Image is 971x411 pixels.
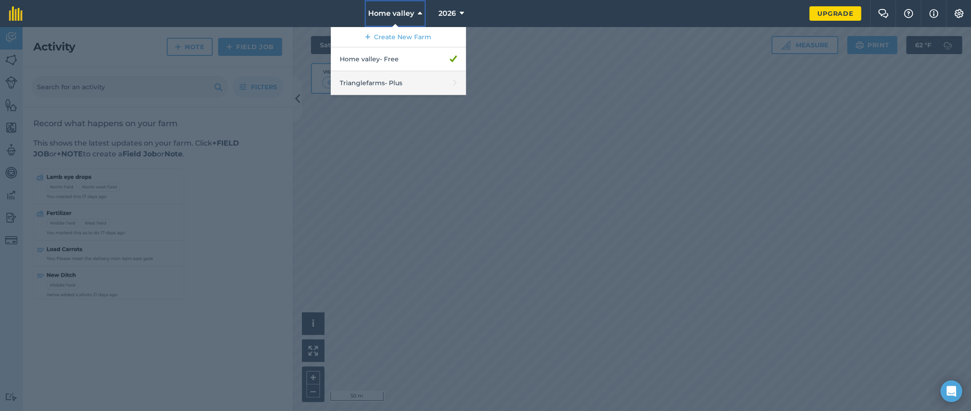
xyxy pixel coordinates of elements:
a: Trianglefarms- Plus [331,71,466,95]
img: fieldmargin Logo [9,6,23,21]
span: 2026 [438,8,456,19]
img: A cog icon [953,9,964,18]
img: svg+xml;base64,PHN2ZyB4bWxucz0iaHR0cDovL3d3dy53My5vcmcvMjAwMC9zdmciIHdpZHRoPSIxNyIgaGVpZ2h0PSIxNy... [929,8,938,19]
div: Open Intercom Messenger [940,380,962,402]
img: Two speech bubbles overlapping with the left bubble in the forefront [878,9,889,18]
span: Home valley [368,8,414,19]
a: Upgrade [809,6,861,21]
img: A question mark icon [903,9,914,18]
a: Home valley- Free [331,47,466,71]
a: Create New Farm [331,27,466,47]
